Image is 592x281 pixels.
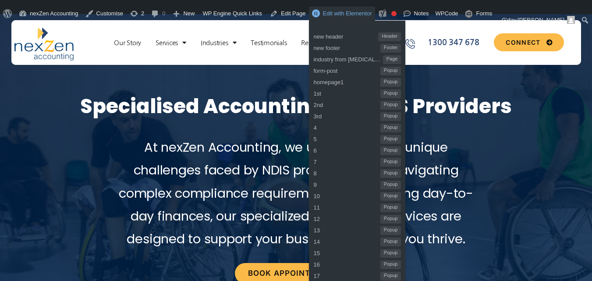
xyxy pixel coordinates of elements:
[383,55,401,64] span: Page
[380,226,401,235] span: Popup
[309,201,405,212] a: 11Popup
[309,246,405,258] a: 15Popup
[309,132,405,144] a: 5Popup
[432,7,461,21] a: WPCode
[313,144,380,155] span: 6
[309,212,405,224] a: 12Popup
[309,75,405,87] a: homepage1Popup
[313,224,380,235] span: 13
[313,132,380,144] span: 5
[380,146,401,155] span: Popup
[309,7,375,21] a: Edit with Elementor
[309,178,405,189] a: 9Popup
[110,32,386,54] nav: Menu
[378,32,401,41] span: Header
[380,260,401,269] span: Popup
[309,121,405,132] a: 4Popup
[380,272,401,281] span: Popup
[313,212,380,224] span: 12
[266,7,309,21] a: Edit Page
[309,224,405,235] a: 13Popup
[380,89,401,98] span: Popup
[246,39,291,47] a: Testimonials
[297,39,342,47] a: Resources
[313,269,380,281] span: 17
[309,98,405,110] a: 2ndPopup
[313,258,380,269] span: 16
[380,135,401,144] span: Popup
[323,10,372,17] span: Edit with Elementor
[380,169,401,178] span: Popup
[380,249,401,258] span: Popup
[313,53,383,64] span: industry from [MEDICAL_DATA] section
[400,7,432,21] a: Notes
[313,235,380,246] span: 14
[309,235,405,246] a: 14Popup
[313,178,380,189] span: 9
[151,39,191,47] a: Services
[380,238,401,246] span: Popup
[380,203,401,212] span: Popup
[425,37,479,49] span: 1300 347 678
[313,155,380,167] span: 7
[380,112,401,121] span: Popup
[309,110,405,121] a: 3rdPopup
[380,124,401,132] span: Popup
[313,64,380,75] span: form-post
[141,7,144,21] span: 2
[119,139,473,248] span: At nexZen Accounting, we understand the unique challenges faced by NDIS providers. From navigatin...
[518,17,564,23] span: [PERSON_NAME]
[313,87,380,98] span: 1st
[494,33,564,51] a: CONNECT
[506,39,540,46] span: CONNECT
[313,98,380,110] span: 2nd
[499,13,578,27] a: G'day,
[82,7,127,21] a: Customise
[309,269,405,281] a: 17Popup
[309,87,405,98] a: 1stPopup
[313,121,380,132] span: 4
[380,101,401,110] span: Popup
[391,11,397,16] div: Focus keyphrase not set
[162,7,165,21] span: 0
[248,270,334,277] span: BOOK APPOINTMENT
[313,110,380,121] span: 3rd
[404,37,491,49] a: 1300 347 678
[15,7,82,21] a: nexZen Accounting
[313,30,378,41] span: new header
[313,189,380,201] span: 10
[196,39,241,47] a: Industries
[380,181,401,189] span: Popup
[313,41,380,53] span: new footer
[380,158,401,167] span: Popup
[380,44,401,53] span: Footer
[313,167,380,178] span: 8
[380,67,401,75] span: Popup
[198,7,266,21] div: WP Engine Quick Links
[309,155,405,167] a: 7Popup
[309,64,405,75] a: form-postPopup
[309,41,405,53] a: new footerFooter
[380,215,401,224] span: Popup
[380,78,401,87] span: Popup
[309,30,405,41] a: new headerHeader
[476,7,492,21] span: Forms
[309,189,405,201] a: 10Popup
[309,144,405,155] a: 6Popup
[313,75,380,87] span: homepage1
[380,192,401,201] span: Popup
[110,39,145,47] a: Our Story
[313,201,380,212] span: 11
[309,53,405,64] a: industry from [MEDICAL_DATA] sectionPage
[309,258,405,269] a: 16Popup
[309,167,405,178] a: 8Popup
[183,7,195,21] span: New
[313,246,380,258] span: 15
